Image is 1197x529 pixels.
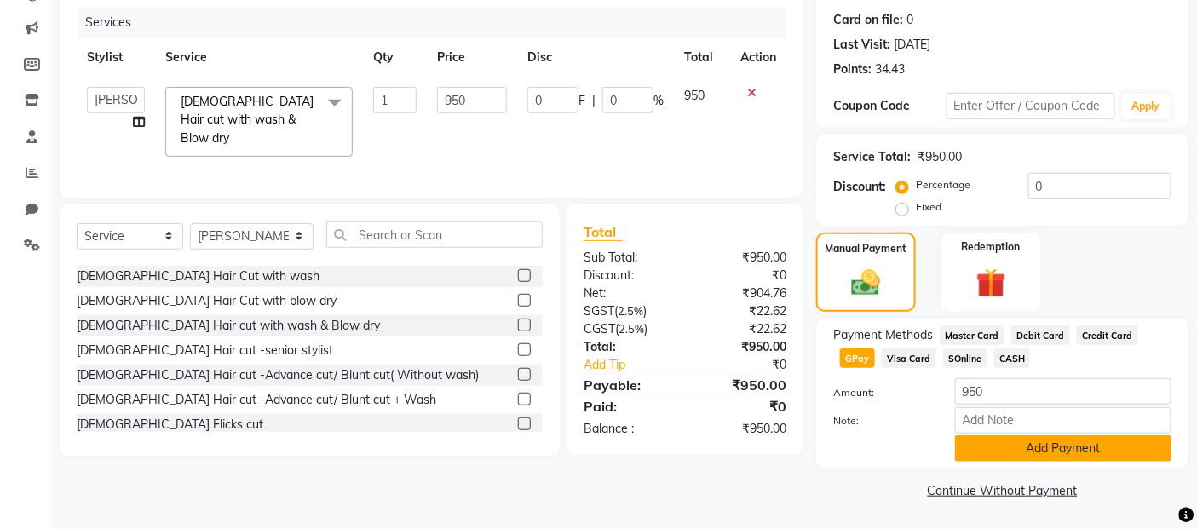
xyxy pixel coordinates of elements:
div: [DEMOGRAPHIC_DATA] Hair cut -Advance cut/ Blunt cut( Without wash) [77,366,479,384]
div: 0 [906,11,913,29]
span: Visa Card [882,348,936,368]
div: Sub Total: [571,249,685,267]
div: [DEMOGRAPHIC_DATA] Flicks cut [77,416,263,434]
a: Add Tip [571,356,704,374]
div: ₹22.62 [685,320,799,338]
button: Apply [1122,94,1171,119]
label: Redemption [962,239,1021,255]
div: ₹950.00 [685,420,799,438]
span: [DEMOGRAPHIC_DATA] Hair cut with wash & Blow dry [181,94,314,146]
div: 34.43 [875,60,905,78]
img: _gift.svg [967,265,1016,302]
span: Master Card [940,325,1004,345]
div: [DEMOGRAPHIC_DATA] Hair Cut with blow dry [77,292,337,310]
th: Disc [517,38,674,77]
span: | [592,92,596,110]
div: ₹950.00 [685,375,799,395]
div: [DEMOGRAPHIC_DATA] Hair cut -Advance cut/ Blunt cut + Wash [77,391,436,409]
div: Net: [571,285,685,302]
a: x [229,130,237,146]
span: Credit Card [1077,325,1138,345]
th: Total [674,38,730,77]
div: Discount: [833,178,886,196]
label: Percentage [916,177,970,193]
button: Add Payment [955,435,1171,462]
input: Enter Offer / Coupon Code [947,93,1115,119]
th: Service [155,38,363,77]
div: ₹904.76 [685,285,799,302]
a: Continue Without Payment [820,482,1185,500]
span: Total [584,223,623,241]
div: [DEMOGRAPHIC_DATA] Hair cut with wash & Blow dry [77,317,380,335]
div: Points: [833,60,872,78]
span: % [653,92,664,110]
label: Manual Payment [826,241,907,256]
div: Discount: [571,267,685,285]
span: CGST [584,321,615,336]
label: Fixed [916,199,941,215]
input: Search or Scan [326,221,544,248]
th: Qty [363,38,427,77]
div: ₹22.62 [685,302,799,320]
span: 950 [684,88,705,103]
label: Note: [820,413,941,428]
div: Balance : [571,420,685,438]
span: SGST [584,303,614,319]
div: [DEMOGRAPHIC_DATA] Hair Cut with wash [77,267,319,285]
span: F [578,92,585,110]
span: Payment Methods [833,326,933,344]
div: ( ) [571,320,685,338]
div: ₹950.00 [685,249,799,267]
span: 2.5% [618,304,643,318]
div: Card on file: [833,11,903,29]
div: ( ) [571,302,685,320]
div: [DEMOGRAPHIC_DATA] Hair cut -senior stylist [77,342,333,359]
input: Add Note [955,407,1171,434]
div: ₹0 [685,396,799,417]
span: CASH [994,348,1031,368]
div: [DATE] [894,36,930,54]
span: SOnline [943,348,987,368]
div: Total: [571,338,685,356]
input: Amount [955,378,1171,405]
span: GPay [840,348,875,368]
div: ₹950.00 [685,338,799,356]
img: _cash.svg [843,267,889,300]
div: ₹950.00 [918,148,962,166]
span: Debit Card [1011,325,1070,345]
div: Service Total: [833,148,911,166]
div: Services [78,7,799,38]
div: ₹0 [705,356,800,374]
div: Last Visit: [833,36,890,54]
span: 2.5% [619,322,644,336]
label: Amount: [820,385,941,400]
th: Action [730,38,786,77]
div: Payable: [571,375,685,395]
div: Paid: [571,396,685,417]
th: Stylist [77,38,155,77]
th: Price [427,38,517,77]
div: ₹0 [685,267,799,285]
div: Coupon Code [833,97,946,115]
